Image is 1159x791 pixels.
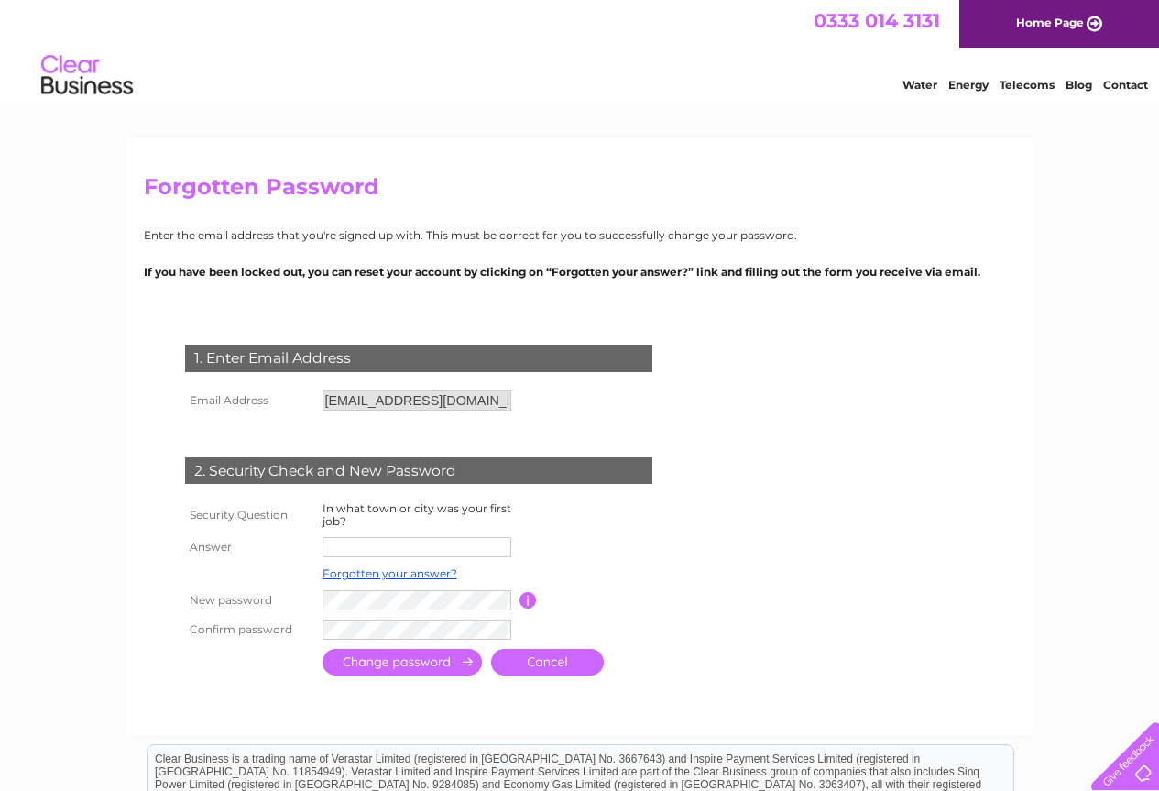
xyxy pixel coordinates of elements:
[1000,78,1055,92] a: Telecoms
[1066,78,1092,92] a: Blog
[148,10,1013,89] div: Clear Business is a trading name of Verastar Limited (registered in [GEOGRAPHIC_DATA] No. 3667643...
[323,649,482,676] input: Submit
[180,386,318,415] th: Email Address
[180,615,318,644] th: Confirm password
[144,263,1016,280] p: If you have been locked out, you can reset your account by clicking on “Forgotten your answer?” l...
[144,226,1016,244] p: Enter the email address that you're signed up with. This must be correct for you to successfully ...
[323,501,511,528] label: In what town or city was your first job?
[180,498,318,533] th: Security Question
[814,9,940,32] a: 0333 014 3131
[185,345,652,372] div: 1. Enter Email Address
[40,48,134,104] img: logo.png
[144,174,1016,209] h2: Forgotten Password
[519,592,537,609] input: Information
[1103,78,1148,92] a: Contact
[180,586,318,615] th: New password
[185,457,652,485] div: 2. Security Check and New Password
[323,566,457,580] a: Forgotten your answer?
[902,78,937,92] a: Water
[948,78,989,92] a: Energy
[180,533,318,562] th: Answer
[491,649,604,676] a: Cancel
